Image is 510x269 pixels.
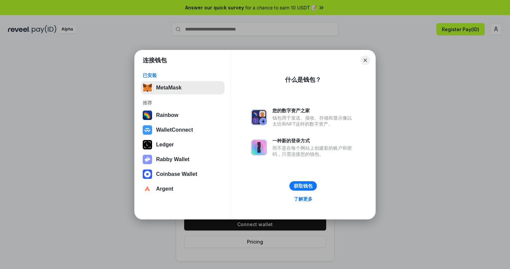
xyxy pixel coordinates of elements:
div: 您的数字资产之家 [272,108,355,114]
div: Rabby Wallet [156,156,189,162]
button: Argent [141,182,225,196]
img: svg+xml,%3Csvg%20xmlns%3D%22http%3A%2F%2Fwww.w3.org%2F2000%2Fsvg%22%20fill%3D%22none%22%20viewBox... [143,155,152,164]
div: 而不是在每个网站上创建新的账户和密码，只需连接您的钱包。 [272,145,355,157]
img: svg+xml,%3Csvg%20xmlns%3D%22http%3A%2F%2Fwww.w3.org%2F2000%2Fsvg%22%20fill%3D%22none%22%20viewBox... [251,109,267,125]
a: 了解更多 [290,195,316,203]
h1: 连接钱包 [143,56,167,64]
button: WalletConnect [141,123,225,137]
img: svg+xml,%3Csvg%20xmlns%3D%22http%3A%2F%2Fwww.w3.org%2F2000%2Fsvg%22%20width%3D%2228%22%20height%3... [143,140,152,149]
img: svg+xml,%3Csvg%20width%3D%2228%22%20height%3D%2228%22%20viewBox%3D%220%200%2028%2028%22%20fill%3D... [143,125,152,135]
div: WalletConnect [156,127,193,133]
button: Coinbase Wallet [141,167,225,181]
div: 推荐 [143,100,223,106]
img: svg+xml,%3Csvg%20xmlns%3D%22http%3A%2F%2Fwww.w3.org%2F2000%2Fsvg%22%20fill%3D%22none%22%20viewBox... [251,139,267,155]
div: MetaMask [156,85,181,91]
div: 钱包用于发送、接收、存储和显示像以太坊和NFT这样的数字资产。 [272,115,355,127]
div: 了解更多 [294,196,312,202]
button: Ledger [141,138,225,151]
button: MetaMask [141,81,225,94]
button: Rabby Wallet [141,153,225,166]
div: Ledger [156,142,174,148]
button: 获取钱包 [289,181,317,191]
img: svg+xml,%3Csvg%20width%3D%2228%22%20height%3D%2228%22%20viewBox%3D%220%200%2028%2028%22%20fill%3D... [143,170,152,179]
div: 一种新的登录方式 [272,138,355,144]
img: svg+xml,%3Csvg%20width%3D%22120%22%20height%3D%22120%22%20viewBox%3D%220%200%20120%20120%22%20fil... [143,111,152,120]
div: Rainbow [156,112,178,118]
div: 什么是钱包？ [285,76,321,84]
div: Argent [156,186,173,192]
div: Coinbase Wallet [156,171,197,177]
button: Close [361,56,370,65]
div: 获取钱包 [294,183,312,189]
img: svg+xml,%3Csvg%20fill%3D%22none%22%20height%3D%2233%22%20viewBox%3D%220%200%2035%2033%22%20width%... [143,83,152,92]
img: svg+xml,%3Csvg%20width%3D%2228%22%20height%3D%2228%22%20viewBox%3D%220%200%2028%2028%22%20fill%3D... [143,184,152,194]
button: Rainbow [141,109,225,122]
div: 已安装 [143,72,223,78]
